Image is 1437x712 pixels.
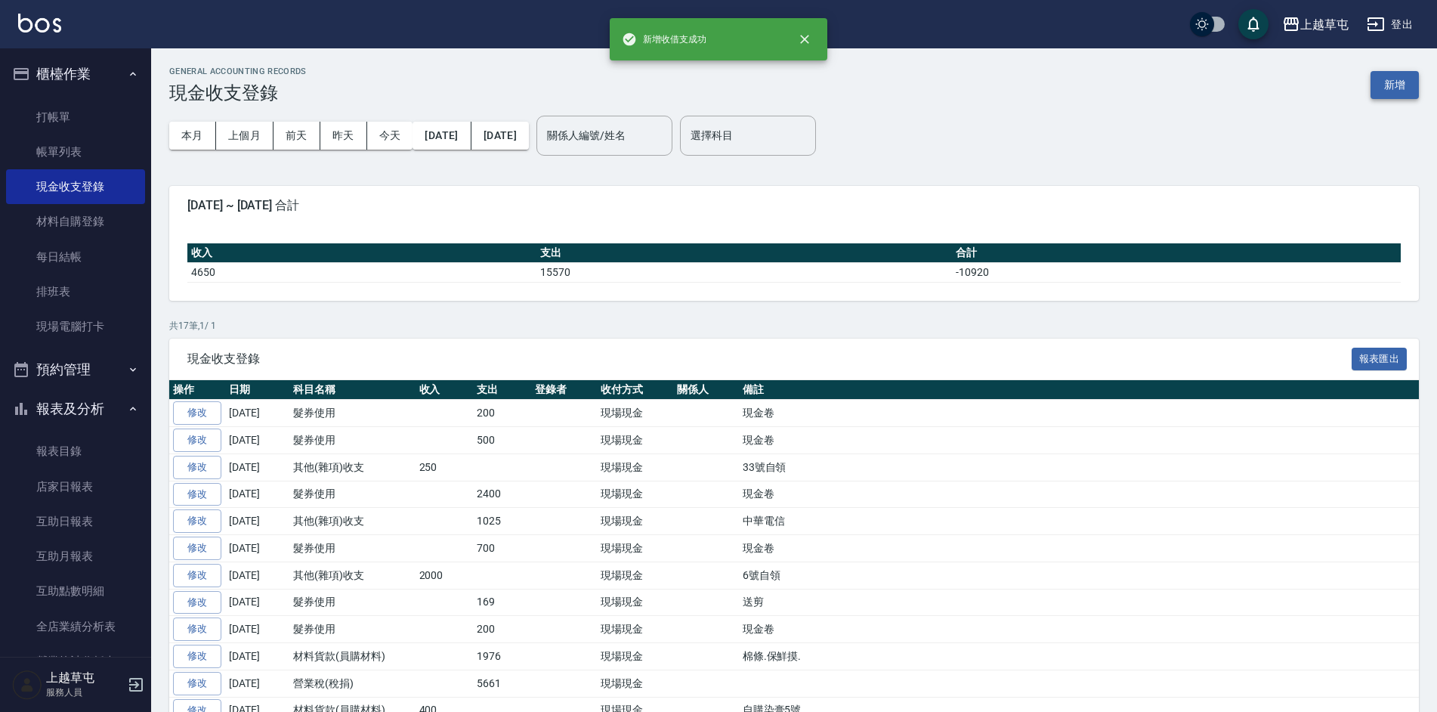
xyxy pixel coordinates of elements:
[289,643,416,670] td: 材料貨款(員購材料)
[173,456,221,479] a: 修改
[739,380,1419,400] th: 備註
[473,643,531,670] td: 1976
[6,100,145,135] a: 打帳單
[6,309,145,344] a: 現場電腦打卡
[225,589,289,616] td: [DATE]
[597,589,673,616] td: 現場現金
[473,535,531,562] td: 700
[473,481,531,508] td: 2400
[597,380,673,400] th: 收付方式
[216,122,273,150] button: 上個月
[173,509,221,533] a: 修改
[597,427,673,454] td: 現場現金
[6,644,145,679] a: 營業統計分析表
[739,454,1419,481] td: 33號自領
[952,262,1401,282] td: -10920
[473,427,531,454] td: 500
[6,434,145,469] a: 報表目錄
[289,562,416,589] td: 其他(雜項)收支
[169,67,307,76] h2: GENERAL ACCOUNTING RECORDS
[597,535,673,562] td: 現場現金
[273,122,320,150] button: 前天
[471,122,529,150] button: [DATE]
[289,400,416,427] td: 髮券使用
[6,54,145,94] button: 櫃檯作業
[225,535,289,562] td: [DATE]
[46,670,123,686] h5: 上越草屯
[173,483,221,506] a: 修改
[739,535,1419,562] td: 現金卷
[739,643,1419,670] td: 棉條.保鮮摸.
[169,122,216,150] button: 本月
[225,508,289,535] td: [DATE]
[473,508,531,535] td: 1025
[169,82,307,104] h3: 現金收支登錄
[225,616,289,643] td: [DATE]
[18,14,61,33] img: Logo
[1371,77,1419,91] a: 新增
[173,618,221,641] a: 修改
[289,589,416,616] td: 髮券使用
[1238,9,1269,39] button: save
[416,562,474,589] td: 2000
[6,169,145,204] a: 現金收支登錄
[187,243,536,263] th: 收入
[622,32,706,47] span: 新增收借支成功
[46,686,123,699] p: 服務人員
[597,454,673,481] td: 現場現金
[6,135,145,169] a: 帳單列表
[225,481,289,508] td: [DATE]
[173,429,221,452] a: 修改
[1371,71,1419,99] button: 新增
[473,670,531,697] td: 5661
[6,504,145,539] a: 互助日報表
[597,643,673,670] td: 現場現金
[289,454,416,481] td: 其他(雜項)收支
[289,670,416,697] td: 營業稅(稅捐)
[6,350,145,389] button: 預約管理
[536,262,952,282] td: 15570
[173,401,221,425] a: 修改
[6,539,145,574] a: 互助月報表
[473,589,531,616] td: 169
[416,380,474,400] th: 收入
[739,427,1419,454] td: 現金卷
[531,380,597,400] th: 登錄者
[225,643,289,670] td: [DATE]
[1352,351,1408,365] a: 報表匯出
[173,672,221,695] a: 修改
[289,508,416,535] td: 其他(雜項)收支
[1361,11,1419,39] button: 登出
[673,380,739,400] th: 關係人
[597,562,673,589] td: 現場現金
[739,616,1419,643] td: 現金卷
[6,389,145,429] button: 報表及分析
[289,481,416,508] td: 髮券使用
[1352,348,1408,371] button: 報表匯出
[320,122,367,150] button: 昨天
[6,469,145,504] a: 店家日報表
[169,319,1419,333] p: 共 17 筆, 1 / 1
[739,508,1419,535] td: 中華電信
[536,243,952,263] th: 支出
[597,481,673,508] td: 現場現金
[739,562,1419,589] td: 6號自領
[289,427,416,454] td: 髮券使用
[473,616,531,643] td: 200
[739,481,1419,508] td: 現金卷
[173,591,221,614] a: 修改
[413,122,471,150] button: [DATE]
[225,562,289,589] td: [DATE]
[289,380,416,400] th: 科目名稱
[169,380,225,400] th: 操作
[6,204,145,239] a: 材料自購登錄
[173,564,221,587] a: 修改
[187,262,536,282] td: 4650
[225,670,289,697] td: [DATE]
[739,400,1419,427] td: 現金卷
[225,380,289,400] th: 日期
[597,616,673,643] td: 現場現金
[597,670,673,697] td: 現場現金
[6,609,145,644] a: 全店業績分析表
[289,616,416,643] td: 髮券使用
